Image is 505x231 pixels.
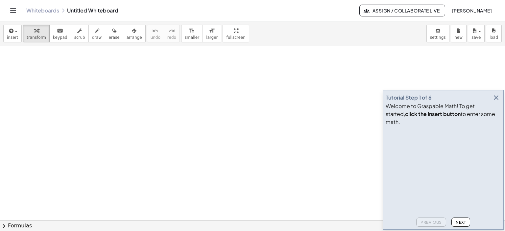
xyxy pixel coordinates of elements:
[189,27,195,35] i: format_size
[7,35,18,40] span: insert
[226,35,245,40] span: fullscreen
[105,25,123,42] button: erase
[426,25,449,42] button: settings
[8,5,18,16] button: Toggle navigation
[88,25,106,42] button: draw
[206,35,218,40] span: larger
[185,35,199,40] span: smaller
[147,25,164,42] button: undoundo
[181,25,203,42] button: format_sizesmaller
[451,25,467,42] button: new
[451,218,470,227] button: Next
[53,35,67,40] span: keypad
[164,25,180,42] button: redoredo
[471,35,481,40] span: save
[223,25,249,42] button: fullscreen
[359,5,445,16] button: Assign / Collaborate Live
[209,27,215,35] i: format_size
[386,102,501,126] div: Welcome to Graspable Math! To get started, to enter some math.
[74,35,85,40] span: scrub
[151,35,160,40] span: undo
[3,25,22,42] button: insert
[454,35,463,40] span: new
[127,35,142,40] span: arrange
[169,27,175,35] i: redo
[49,25,71,42] button: keyboardkeypad
[57,27,63,35] i: keyboard
[456,220,466,225] span: Next
[430,35,446,40] span: settings
[203,25,221,42] button: format_sizelarger
[152,27,158,35] i: undo
[468,25,485,42] button: save
[365,8,440,13] span: Assign / Collaborate Live
[386,94,432,102] div: Tutorial Step 1 of 6
[486,25,502,42] button: load
[123,25,146,42] button: arrange
[92,35,102,40] span: draw
[26,7,59,14] a: Whiteboards
[490,35,498,40] span: load
[23,25,50,42] button: transform
[167,35,176,40] span: redo
[446,5,497,16] button: [PERSON_NAME]
[108,35,119,40] span: erase
[452,8,492,13] span: [PERSON_NAME]
[405,110,461,117] b: click the insert button
[71,25,89,42] button: scrub
[27,35,46,40] span: transform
